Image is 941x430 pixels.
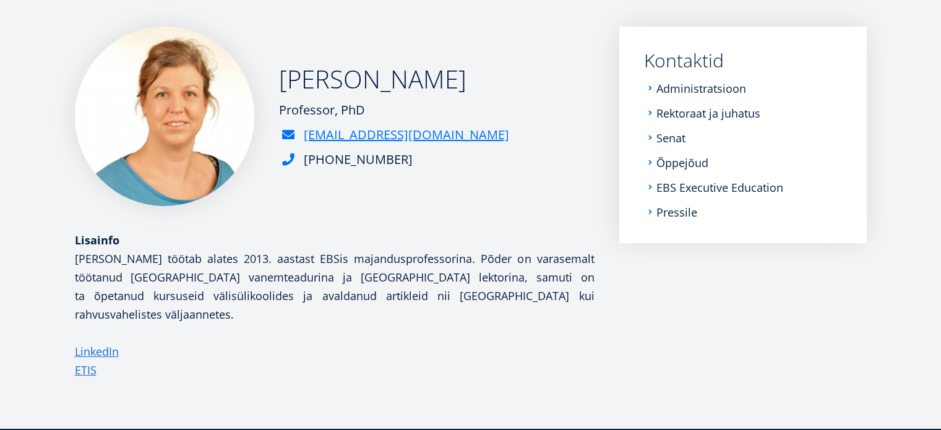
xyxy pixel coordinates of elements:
[304,126,509,144] a: [EMAIL_ADDRESS][DOMAIN_NAME]
[75,342,119,361] a: LinkedIn
[644,51,842,70] a: Kontaktid
[279,101,509,119] div: Professor, PhD
[75,249,595,324] p: [PERSON_NAME] töötab alates 2013. aastast EBSis majandusprofessorina. Põder on varasemalt töötanu...
[656,107,760,119] a: Rektoraat ja juhatus
[656,206,697,218] a: Pressile
[75,231,595,249] div: Lisainfo
[279,64,509,95] h2: [PERSON_NAME]
[656,132,685,144] a: Senat
[656,157,708,169] a: Õppejõud
[304,150,413,169] div: [PHONE_NUMBER]
[75,361,97,379] a: ETIS
[656,82,746,95] a: Administratsioon
[656,181,783,194] a: EBS Executive Education
[75,27,254,206] img: Kaire Põder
